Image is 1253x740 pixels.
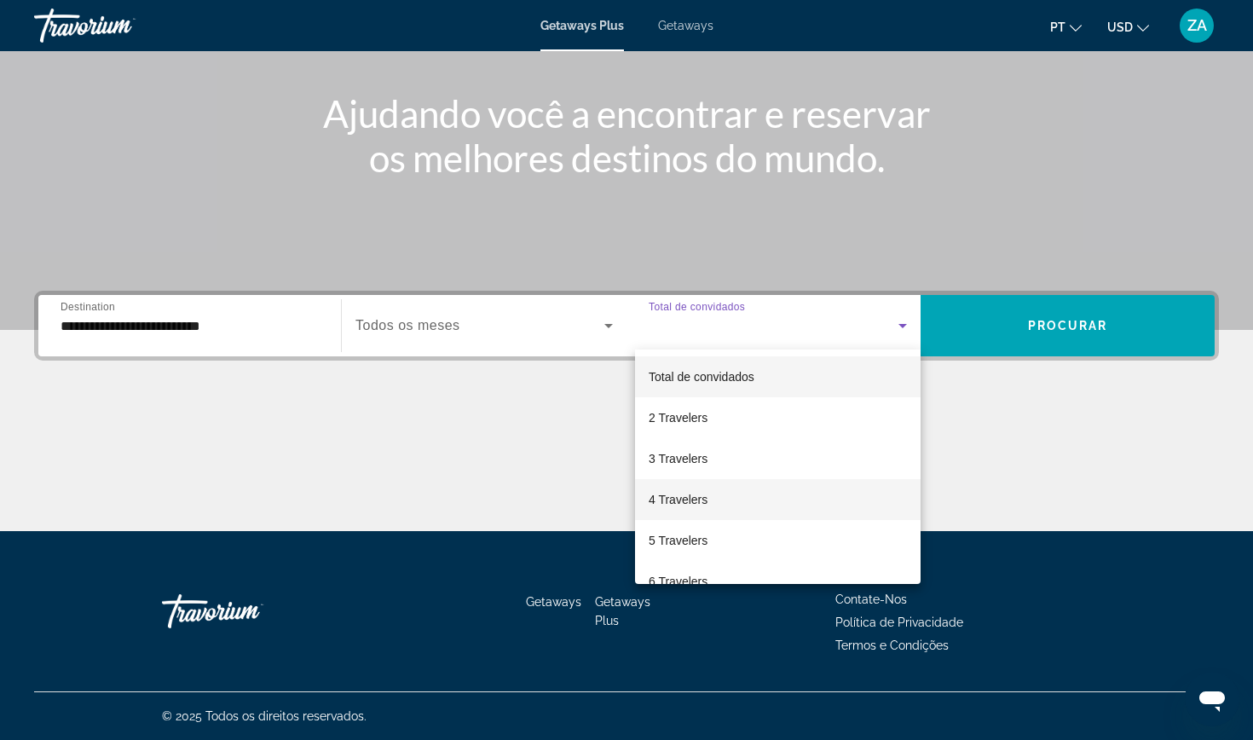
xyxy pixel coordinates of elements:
span: Total de convidados [649,370,754,384]
span: 2 Travelers [649,408,707,428]
span: 4 Travelers [649,489,707,510]
span: 5 Travelers [649,530,707,551]
span: 3 Travelers [649,448,707,469]
span: 6 Travelers [649,571,707,592]
iframe: Buton lansare fereastră mesagerie [1185,672,1239,726]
